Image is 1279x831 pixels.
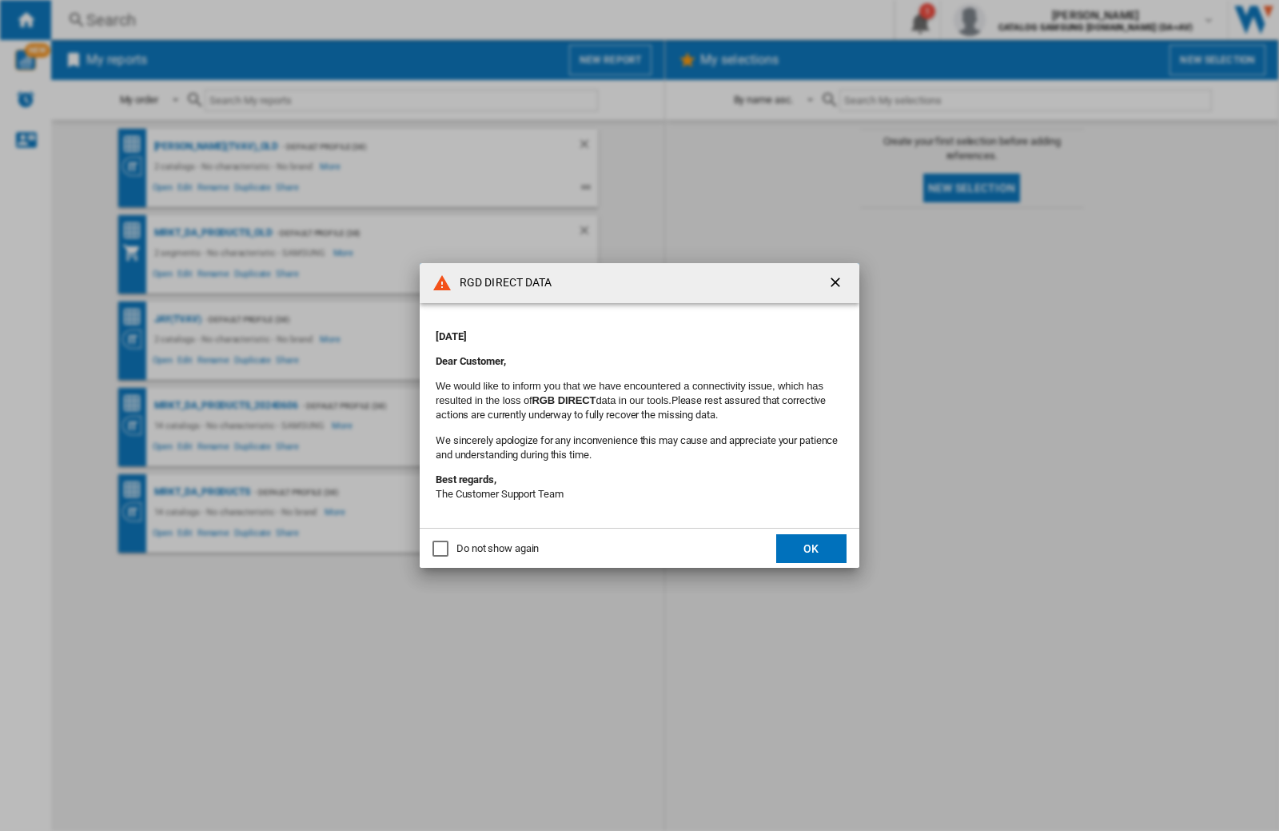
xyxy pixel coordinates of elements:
p: The Customer Support Team [436,473,843,501]
font: We would like to inform you that we have encountered a connectivity issue, which has resulted in ... [436,380,823,406]
md-checkbox: Do not show again [432,541,539,557]
font: data in our tools. [596,394,671,406]
p: We sincerely apologize for any inconvenience this may cause and appreciate your patience and unde... [436,433,843,462]
b: RGB DIRECT [532,394,596,406]
strong: Best regards, [436,473,496,485]
div: Do not show again [456,541,539,556]
button: OK [776,534,847,563]
p: Please rest assured that corrective actions are currently underway to fully recover the missing d... [436,379,843,423]
strong: Dear Customer, [436,355,506,367]
button: getI18NText('BUTTONS.CLOSE_DIALOG') [821,267,853,299]
ng-md-icon: getI18NText('BUTTONS.CLOSE_DIALOG') [827,274,847,294]
strong: [DATE] [436,330,466,342]
h4: RGD DIRECT DATA [452,275,552,291]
